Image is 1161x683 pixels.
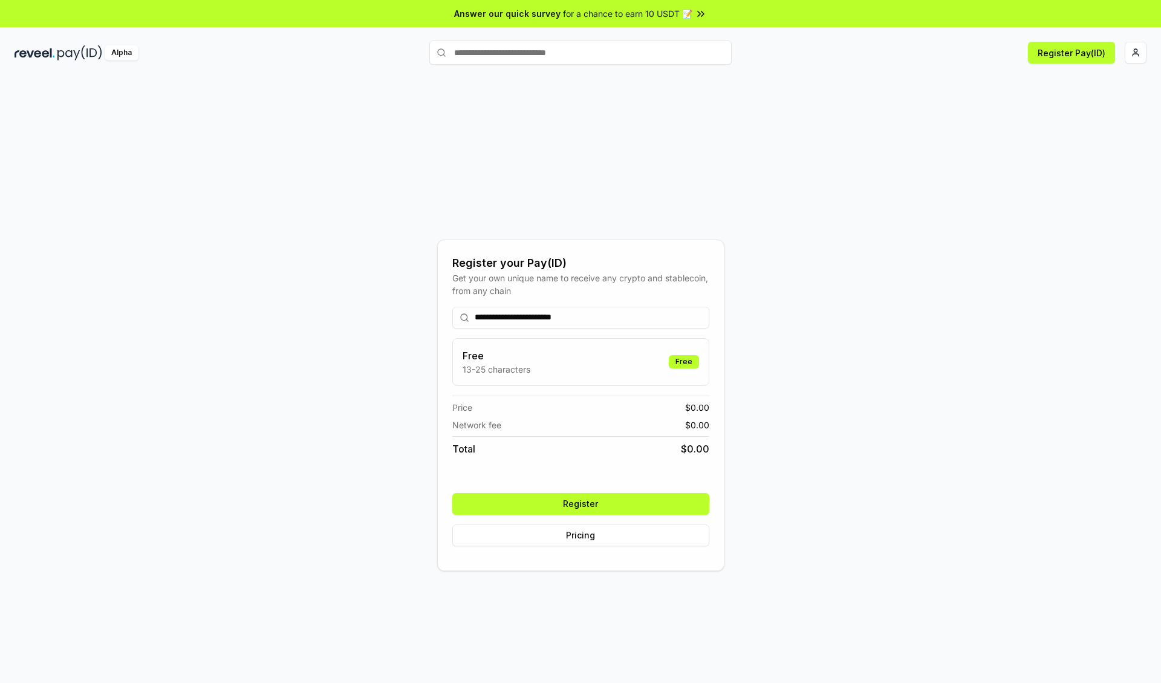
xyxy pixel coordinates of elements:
[685,419,709,431] span: $ 0.00
[57,45,102,60] img: pay_id
[454,7,561,20] span: Answer our quick survey
[452,419,501,431] span: Network fee
[563,7,692,20] span: for a chance to earn 10 USDT 📝
[463,348,530,363] h3: Free
[105,45,138,60] div: Alpha
[452,493,709,515] button: Register
[452,272,709,297] div: Get your own unique name to receive any crypto and stablecoin, from any chain
[452,401,472,414] span: Price
[669,355,699,368] div: Free
[1028,42,1115,64] button: Register Pay(ID)
[452,525,709,546] button: Pricing
[685,401,709,414] span: $ 0.00
[452,255,709,272] div: Register your Pay(ID)
[463,363,530,376] p: 13-25 characters
[15,45,55,60] img: reveel_dark
[681,442,709,456] span: $ 0.00
[452,442,475,456] span: Total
